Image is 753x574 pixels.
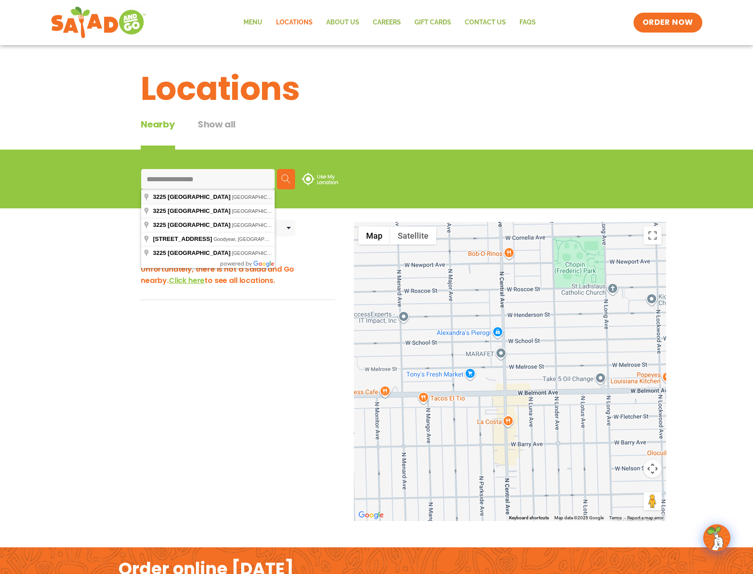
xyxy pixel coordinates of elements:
span: Click here [169,275,205,286]
span: 3225 [153,221,166,228]
div: Tabbed content [141,118,258,150]
span: ORDER NOW [643,17,693,28]
span: 3225 [153,249,166,256]
a: Menu [237,12,269,33]
span: [GEOGRAPHIC_DATA] [168,249,231,256]
a: Open this area in Google Maps (opens a new window) [356,509,386,521]
span: 3225 [153,193,166,200]
button: Show street map [358,226,390,245]
span: 0 [141,223,146,233]
button: Drag Pegman onto the map to open Street View [643,492,662,510]
span: [GEOGRAPHIC_DATA], [GEOGRAPHIC_DATA], [GEOGRAPHIC_DATA] [232,194,393,200]
span: [STREET_ADDRESS] [153,235,212,242]
span: [GEOGRAPHIC_DATA], [GEOGRAPHIC_DATA], [GEOGRAPHIC_DATA] [232,208,393,214]
span: 3225 [153,207,166,214]
nav: Menu [237,12,543,33]
span: [GEOGRAPHIC_DATA], [GEOGRAPHIC_DATA], [GEOGRAPHIC_DATA] [232,250,393,256]
span: [GEOGRAPHIC_DATA] [168,221,231,228]
span: [GEOGRAPHIC_DATA], [GEOGRAPHIC_DATA], [GEOGRAPHIC_DATA] [232,222,393,228]
div: Nearby Locations [141,222,212,234]
div: Nearby [141,118,175,150]
button: Show all [198,118,236,150]
h1: Locations [141,64,612,113]
a: Contact Us [458,12,513,33]
span: [GEOGRAPHIC_DATA] [168,193,231,200]
img: Google [356,509,386,521]
img: use-location.svg [302,173,338,185]
a: Careers [366,12,408,33]
button: Map camera controls [643,460,662,478]
span: [GEOGRAPHIC_DATA] [168,207,231,214]
a: Report a map error [627,515,663,520]
a: About Us [319,12,366,33]
a: FAQs [513,12,543,33]
h3: Bummer, we wish we were here, too! Unfortunately, there is not a Salad and Go nearby. to see all ... [141,252,335,286]
a: Locations [269,12,319,33]
img: new-SAG-logo-768×292 [51,5,146,41]
img: search.svg [281,174,291,183]
a: ORDER NOW [634,13,702,33]
button: Show satellite imagery [390,226,436,245]
a: GIFT CARDS [408,12,458,33]
span: Map data ©2025 Google [554,515,604,520]
img: wpChatIcon [704,525,729,550]
button: Keyboard shortcuts [509,515,549,521]
a: Terms (opens in new tab) [609,515,622,520]
button: Toggle fullscreen view [643,226,662,245]
span: Goodyear, [GEOGRAPHIC_DATA], [GEOGRAPHIC_DATA] [214,236,344,242]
